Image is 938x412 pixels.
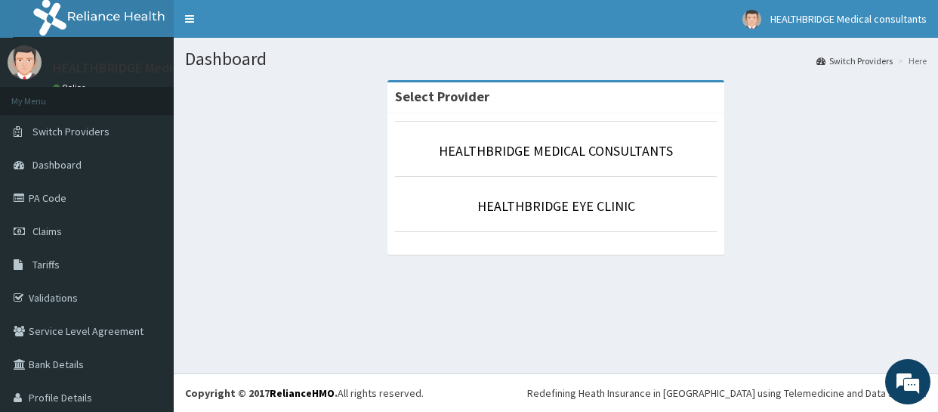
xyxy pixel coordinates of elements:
a: HEALTHBRIDGE EYE CLINIC [477,197,635,215]
h1: Dashboard [185,49,927,69]
span: Claims [32,225,62,238]
p: HEALTHBRIDGE Medical consultants [53,61,264,75]
img: User Image [8,45,42,79]
a: Online [53,82,89,93]
span: Switch Providers [32,125,110,138]
li: Here [894,54,927,67]
span: Dashboard [32,158,82,172]
strong: Select Provider [395,88,489,105]
span: HEALTHBRIDGE Medical consultants [770,12,927,26]
div: Redefining Heath Insurance in [GEOGRAPHIC_DATA] using Telemedicine and Data Science! [527,386,927,401]
a: Switch Providers [816,54,893,67]
strong: Copyright © 2017 . [185,386,338,400]
img: User Image [742,10,761,29]
a: RelianceHMO [270,386,335,400]
footer: All rights reserved. [174,373,938,412]
span: Tariffs [32,258,60,271]
a: HEALTHBRIDGE MEDICAL CONSULTANTS [439,142,673,160]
